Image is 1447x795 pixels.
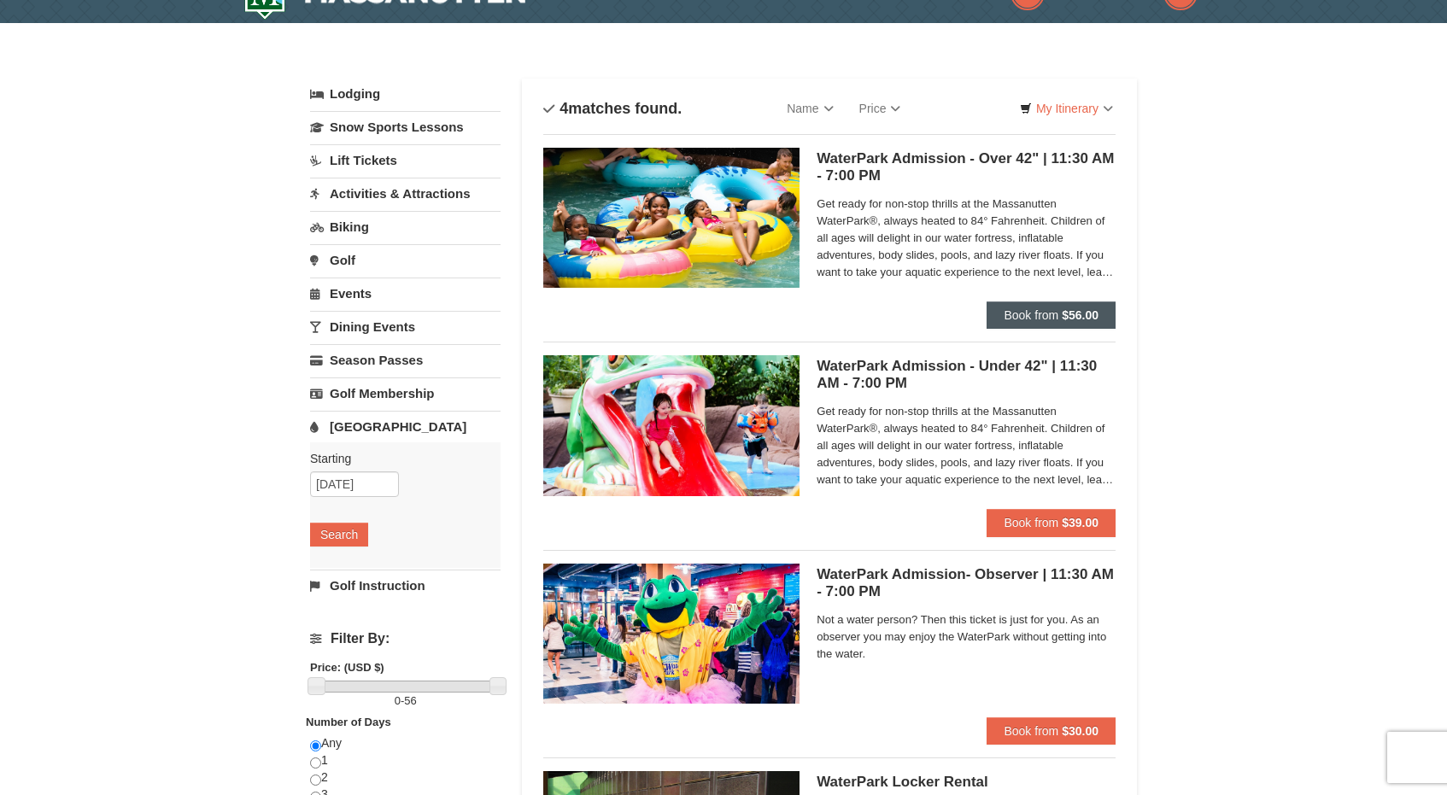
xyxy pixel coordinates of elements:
[310,377,501,409] a: Golf Membership
[310,178,501,209] a: Activities & Attractions
[1062,516,1098,529] strong: $39.00
[774,91,846,126] a: Name
[310,211,501,243] a: Biking
[310,311,501,342] a: Dining Events
[1062,308,1098,322] strong: $56.00
[817,196,1116,281] span: Get ready for non-stop thrills at the Massanutten WaterPark®, always heated to 84° Fahrenheit. Ch...
[310,450,488,467] label: Starting
[310,79,501,109] a: Lodging
[817,611,1116,663] span: Not a water person? Then this ticket is just for you. As an observer you may enjoy the WaterPark ...
[310,631,501,646] h4: Filter By:
[987,301,1116,329] button: Book from $56.00
[310,523,368,547] button: Search
[817,150,1116,184] h5: WaterPark Admission - Over 42" | 11:30 AM - 7:00 PM
[306,716,391,728] strong: Number of Days
[543,100,682,117] h4: matches found.
[817,403,1116,488] span: Get ready for non-stop thrills at the Massanutten WaterPark®, always heated to 84° Fahrenheit. Ch...
[1004,724,1058,738] span: Book from
[817,566,1116,600] h5: WaterPark Admission- Observer | 11:30 AM - 7:00 PM
[543,148,800,288] img: 6619917-1560-394ba125.jpg
[310,693,501,710] label: -
[817,774,1116,791] h5: WaterPark Locker Rental
[1004,308,1058,322] span: Book from
[310,244,501,276] a: Golf
[395,694,401,707] span: 0
[310,411,501,442] a: [GEOGRAPHIC_DATA]
[847,91,914,126] a: Price
[559,100,568,117] span: 4
[543,564,800,704] img: 6619917-1587-675fdf84.jpg
[310,570,501,601] a: Golf Instruction
[310,111,501,143] a: Snow Sports Lessons
[987,717,1116,745] button: Book from $30.00
[1004,516,1058,529] span: Book from
[310,144,501,176] a: Lift Tickets
[310,344,501,376] a: Season Passes
[987,509,1116,536] button: Book from $39.00
[1009,96,1124,121] a: My Itinerary
[310,661,384,674] strong: Price: (USD $)
[817,358,1116,392] h5: WaterPark Admission - Under 42" | 11:30 AM - 7:00 PM
[1062,724,1098,738] strong: $30.00
[404,694,416,707] span: 56
[543,355,800,495] img: 6619917-1570-0b90b492.jpg
[310,278,501,309] a: Events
